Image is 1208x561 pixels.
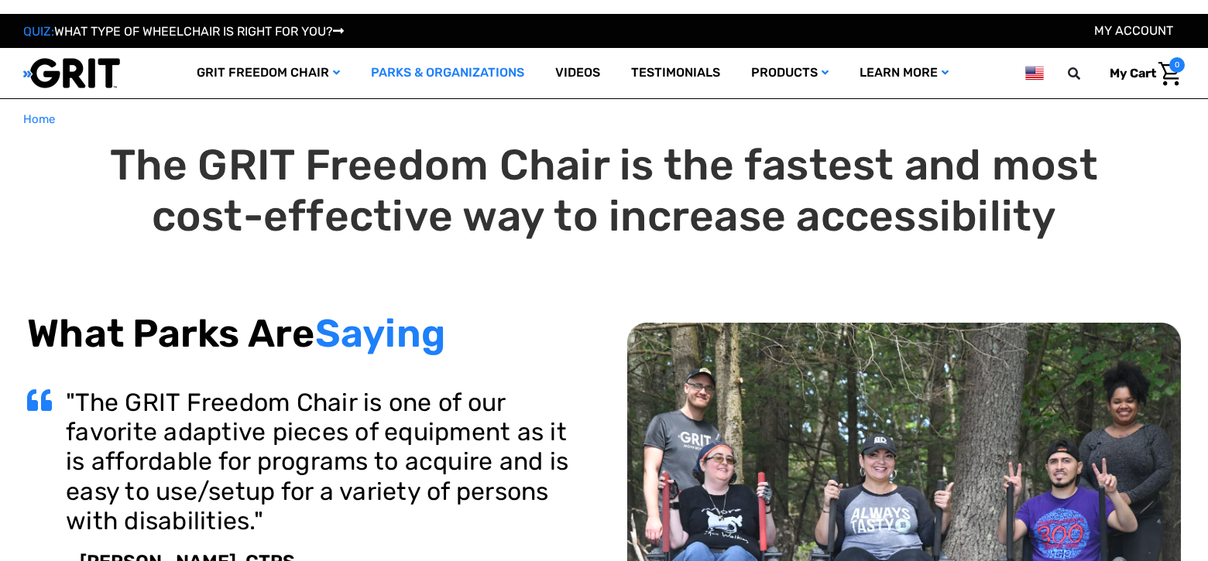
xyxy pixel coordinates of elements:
a: Cart with 0 items [1098,57,1185,90]
a: Account [1094,23,1173,38]
span: QUIZ: [23,24,54,39]
h3: "The GRIT Freedom Chair is one of our favorite adaptive pieces of equipment as it is affordable f... [66,388,582,536]
span: Home [23,112,55,126]
img: Cart [1158,62,1181,86]
h1: The GRIT Freedom Chair is the fastest and most cost-effective way to increase accessibility [27,140,1181,242]
span: My Cart [1110,66,1156,80]
h2: What Parks Are [27,310,581,357]
span: Saying [315,310,446,357]
a: Videos [540,48,616,98]
input: Search [1075,57,1098,90]
a: Home [23,111,55,128]
a: GRIT Freedom Chair [181,48,355,98]
a: QUIZ:WHAT TYPE OF WHEELCHAIR IS RIGHT FOR YOU? [23,24,344,39]
nav: Breadcrumb [23,111,1185,128]
span: 0 [1169,57,1185,73]
a: Parks & Organizations [355,48,540,98]
img: GRIT All-Terrain Wheelchair and Mobility Equipment [23,57,120,89]
img: us.png [1025,63,1044,83]
a: Learn More [844,48,964,98]
a: Testimonials [616,48,736,98]
a: Products [736,48,844,98]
